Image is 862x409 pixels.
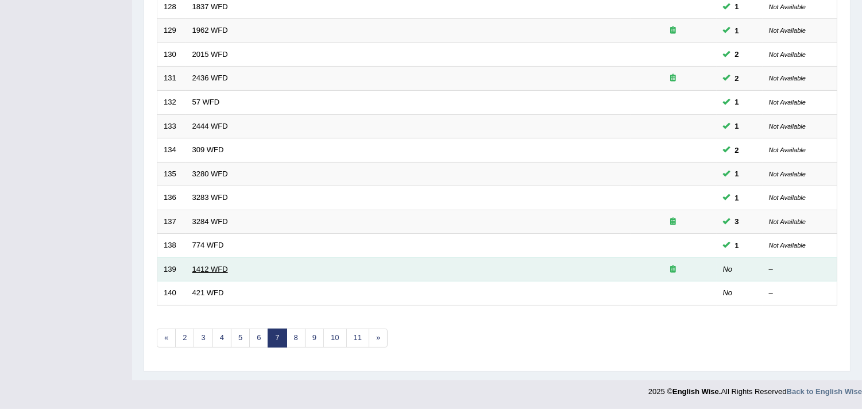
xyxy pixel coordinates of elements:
[672,387,721,396] strong: English Wise.
[192,241,224,249] a: 774 WFD
[157,329,176,348] a: «
[723,288,733,297] em: No
[648,380,862,397] div: 2025 © All Rights Reserved
[637,264,710,275] div: Exam occurring question
[730,48,744,60] span: You can still take this question
[369,329,388,348] a: »
[157,138,186,163] td: 134
[769,264,831,275] div: –
[730,120,744,132] span: You can still take this question
[730,240,744,252] span: You can still take this question
[231,329,250,348] a: 5
[157,43,186,67] td: 130
[192,193,228,202] a: 3283 WFD
[192,26,228,34] a: 1962 WFD
[192,98,220,106] a: 57 WFD
[192,169,228,178] a: 3280 WFD
[637,73,710,84] div: Exam occurring question
[157,257,186,281] td: 139
[769,51,806,58] small: Not Available
[192,265,228,273] a: 1412 WFD
[730,192,744,204] span: You can still take this question
[637,25,710,36] div: Exam occurring question
[192,145,224,154] a: 309 WFD
[769,146,806,153] small: Not Available
[157,186,186,210] td: 136
[212,329,231,348] a: 4
[157,67,186,91] td: 131
[157,19,186,43] td: 129
[769,242,806,249] small: Not Available
[730,25,744,37] span: You can still take this question
[175,329,194,348] a: 2
[192,2,228,11] a: 1837 WFD
[769,171,806,178] small: Not Available
[157,281,186,306] td: 140
[192,122,228,130] a: 2444 WFD
[157,90,186,114] td: 132
[730,215,744,227] span: You can still take this question
[730,72,744,84] span: You can still take this question
[192,288,224,297] a: 421 WFD
[249,329,268,348] a: 6
[769,288,831,299] div: –
[637,217,710,227] div: Exam occurring question
[192,217,228,226] a: 3284 WFD
[730,1,744,13] span: You can still take this question
[723,265,733,273] em: No
[157,114,186,138] td: 133
[346,329,369,348] a: 11
[787,387,862,396] a: Back to English Wise
[769,27,806,34] small: Not Available
[769,99,806,106] small: Not Available
[769,194,806,201] small: Not Available
[305,329,324,348] a: 9
[192,74,228,82] a: 2436 WFD
[730,96,744,108] span: You can still take this question
[287,329,306,348] a: 8
[769,123,806,130] small: Not Available
[194,329,212,348] a: 3
[769,3,806,10] small: Not Available
[769,75,806,82] small: Not Available
[730,144,744,156] span: You can still take this question
[268,329,287,348] a: 7
[157,162,186,186] td: 135
[157,210,186,234] td: 137
[323,329,346,348] a: 10
[192,50,228,59] a: 2015 WFD
[769,218,806,225] small: Not Available
[730,168,744,180] span: You can still take this question
[157,234,186,258] td: 138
